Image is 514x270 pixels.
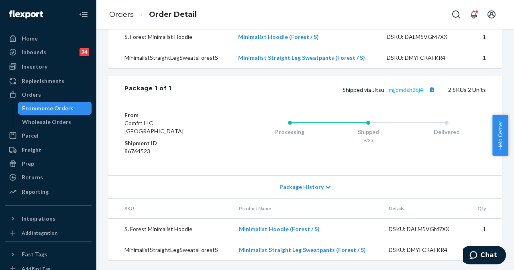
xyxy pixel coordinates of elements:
[463,246,506,266] iframe: Opens a widget where you can chat to one of our agents
[5,157,92,170] a: Prep
[149,10,197,19] a: Order Detail
[5,185,92,198] a: Reporting
[5,75,92,87] a: Replenishments
[22,250,47,258] div: Fast Tags
[466,6,482,22] button: Open notifications
[22,132,39,140] div: Parcel
[22,91,41,99] div: Orders
[5,46,92,59] a: Inbounds24
[233,199,382,219] th: Product Name
[75,6,92,22] button: Close Navigation
[108,26,232,48] td: S. Forest Minimalist Hoodie
[18,102,92,115] a: Ecommerce Orders
[448,6,464,22] button: Open Search Box
[483,6,500,22] button: Open account menu
[343,86,437,93] span: Shipped via Jitsu
[5,228,92,238] a: Add Integration
[80,48,89,56] div: 24
[5,212,92,225] button: Integrations
[109,10,134,19] a: Orders
[22,104,73,112] div: Ecommerce Orders
[329,128,408,136] div: Shipped
[22,48,46,56] div: Inbounds
[5,144,92,156] a: Freight
[467,47,502,68] td: 1
[124,120,184,134] span: Comfrt LLC [GEOGRAPHIC_DATA]
[5,129,92,142] a: Parcel
[124,147,218,155] dd: 86764523
[387,54,461,62] div: DSKU: DMYFCRAFKR4
[5,60,92,73] a: Inventory
[22,77,64,85] div: Replenishments
[5,88,92,101] a: Orders
[171,84,486,95] div: 2 SKUs 2 Units
[239,246,366,253] a: Minimalist Straight Leg Sweatpants (Forest / S)
[108,199,233,219] th: SKU
[469,240,502,260] td: 1
[9,10,43,18] img: Flexport logo
[239,225,320,232] a: Minimalist Hoodie (Forest / S)
[22,118,71,126] div: Wholesale Orders
[22,229,57,236] div: Add Integration
[426,84,437,95] button: Copy tracking number
[22,215,55,223] div: Integrations
[18,116,92,128] a: Wholesale Orders
[22,160,34,168] div: Prep
[238,54,365,61] a: Minimalist Straight Leg Sweatpants (Forest / S)
[22,63,47,71] div: Inventory
[387,33,461,41] div: DSKU: DALM5VGM7XX
[5,32,92,45] a: Home
[22,146,41,154] div: Freight
[251,128,329,136] div: Processing
[108,240,233,260] td: MinimalistStraightLegSweatsForestS
[22,35,38,43] div: Home
[103,3,203,26] ol: breadcrumbs
[22,173,43,181] div: Returns
[22,188,49,196] div: Reporting
[467,26,502,48] td: 1
[389,86,423,93] a: mjjdmdsh2bj4
[389,246,463,254] div: DSKU: DMYFCRAFKR4
[124,111,218,119] dt: From
[469,219,502,240] td: 1
[279,183,324,191] span: Package History
[108,219,233,240] td: S. Forest Minimalist Hoodie
[329,137,408,144] div: 9/23
[238,33,319,40] a: Minimalist Hoodie (Forest / S)
[124,139,218,147] dt: Shipment ID
[469,199,502,219] th: Qty
[124,84,171,95] div: Package 1 of 1
[5,171,92,184] a: Returns
[389,225,463,233] div: DSKU: DALM5VGM7XX
[108,47,232,68] td: MinimalistStraightLegSweatsForestS
[408,128,486,136] div: Delivered
[5,248,92,261] button: Fast Tags
[382,199,469,219] th: Details
[492,115,508,156] button: Help Center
